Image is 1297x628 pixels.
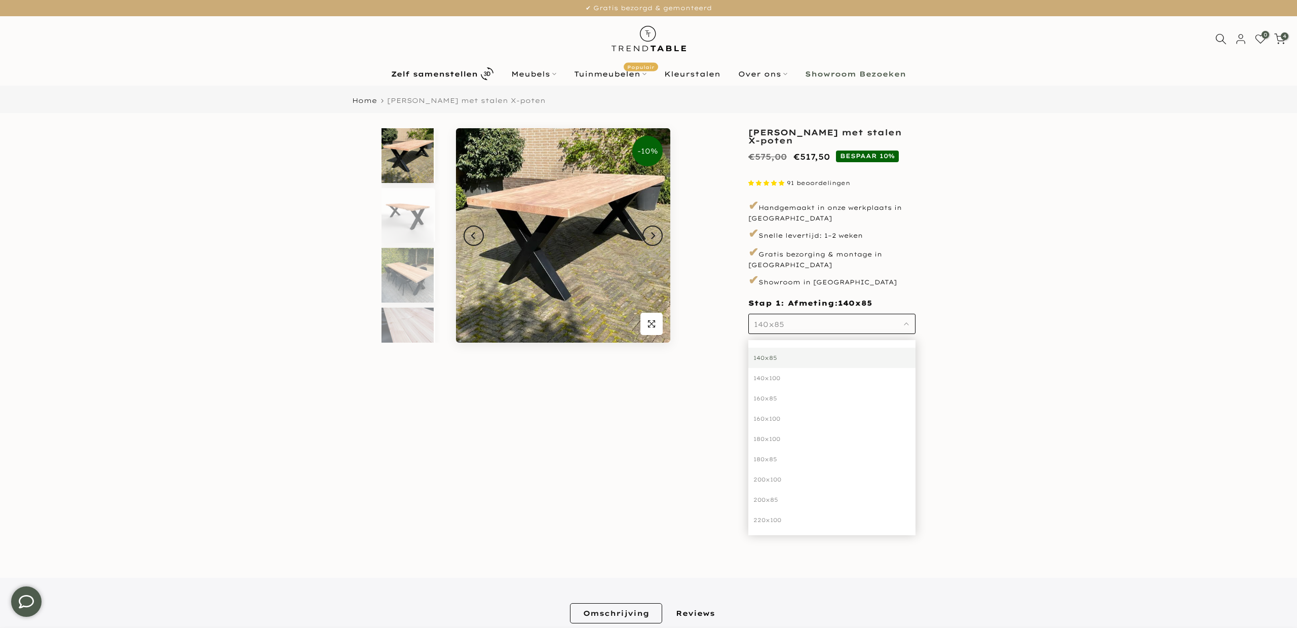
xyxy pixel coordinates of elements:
iframe: toggle-frame [1,576,52,627]
span: 91 beoordelingen [787,179,850,187]
button: 140x85 [748,314,915,334]
span: 4.87 stars [748,179,787,187]
p: Handgemaakt in onze werkplaats in [GEOGRAPHIC_DATA] [748,197,915,223]
a: Omschrijving [570,603,662,623]
a: Home [352,97,377,104]
div: 220x85 [748,530,915,550]
div: 200x100 [748,469,915,490]
p: Showroom in [GEOGRAPHIC_DATA] [748,272,915,289]
img: Rechthoekige douglas tuintafel met stalen X-poten [456,128,670,343]
div: 220x100 [748,510,915,530]
span: ✔ [748,226,758,241]
span: ✔ [748,198,758,213]
div: 180x100 [748,429,915,449]
span: [PERSON_NAME] met stalen X-poten [387,96,546,104]
img: Rechthoekige douglas tuintafel met stalen X-poten [382,128,434,183]
span: 4 [1281,32,1288,40]
button: Next [642,226,663,246]
div: 160x100 [748,409,915,429]
span: 0 [1262,31,1269,39]
b: Zelf samenstellen [391,70,478,78]
b: Showroom Bezoeken [805,70,906,78]
a: Reviews [663,603,728,623]
span: Stap 1: Afmeting: [748,299,872,308]
span: 140x85 [838,299,872,309]
span: Populair [624,62,658,71]
div: 200x85 [748,490,915,510]
p: Snelle levertijd: 1–2 weken [748,225,915,242]
ins: €517,50 [793,150,830,164]
h1: [PERSON_NAME] met stalen X-poten [748,128,915,144]
del: €575,00 [748,152,787,162]
div: 160x85 [748,388,915,409]
div: 140x85 [748,348,915,368]
img: Rechthoekige douglas tuintafel met zwarte stalen X-poten [382,188,434,243]
a: Over ons [730,68,796,80]
p: ✔ Gratis bezorgd & gemonteerd [13,3,1284,14]
a: 0 [1255,33,1266,45]
a: Showroom Bezoeken [796,68,915,80]
div: 180x85 [748,449,915,469]
a: Meubels [503,68,565,80]
a: Kleurstalen [656,68,730,80]
span: ✔ [748,244,758,260]
a: Zelf samenstellen [383,65,503,83]
span: 140x85 [754,320,784,329]
img: trend-table [604,16,693,61]
a: TuinmeubelenPopulair [565,68,656,80]
p: Gratis bezorging & montage in [GEOGRAPHIC_DATA] [748,244,915,269]
a: 4 [1274,33,1285,45]
button: Previous [464,226,484,246]
span: ✔ [748,272,758,287]
div: 140x100 [748,368,915,388]
span: BESPAAR 10% [836,151,899,162]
